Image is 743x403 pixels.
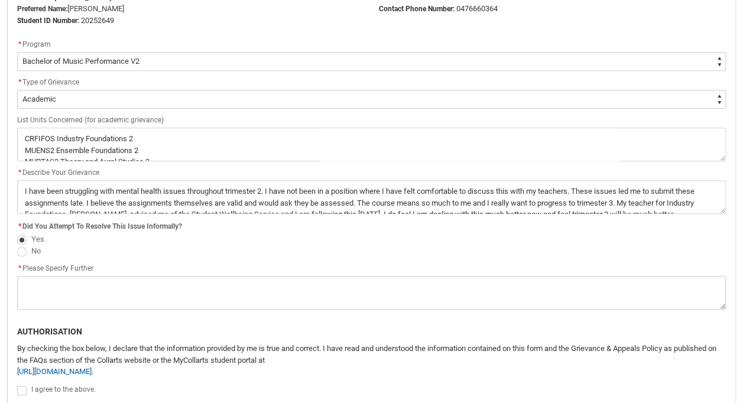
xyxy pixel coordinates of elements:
[17,367,92,376] a: [URL][DOMAIN_NAME]
[31,385,96,394] span: I agree to the above.
[17,264,93,272] span: Please Specify Further
[22,40,51,48] span: Program
[18,40,21,48] abbr: required
[31,235,44,243] span: Yes
[18,78,21,86] abbr: required
[456,4,498,13] span: 0476660364
[17,5,67,13] strong: Preferred Name:
[67,4,124,13] span: [PERSON_NAME]
[17,327,82,336] b: AUTHORISATION
[18,168,21,177] abbr: required
[22,78,79,86] span: Type of Grievance
[17,116,164,124] span: List Units Concerned (for academic grievance)
[17,168,99,177] span: Describe Your Grievance
[31,246,41,255] span: No
[18,222,21,230] abbr: required
[17,366,726,378] p: .
[379,5,455,13] b: Contact Phone Number:
[22,222,182,230] span: Did You Attempt To Resolve This Issue Informally?
[17,17,79,25] strong: Student ID Number:
[18,264,21,272] abbr: required
[17,343,726,366] p: By checking the box below, I declare that the information provided by me is true and correct. I h...
[17,15,365,27] p: 20252649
